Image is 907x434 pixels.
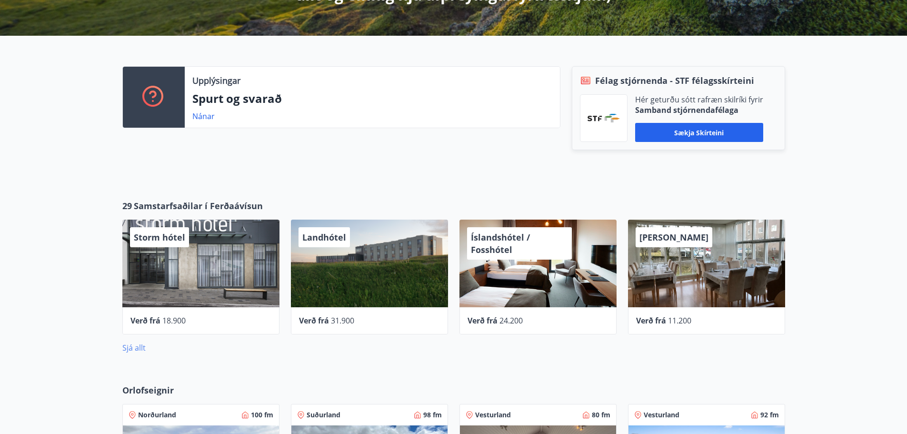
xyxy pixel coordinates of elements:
span: Suðurland [307,410,340,420]
span: Norðurland [138,410,176,420]
span: 80 fm [592,410,610,420]
span: Vesturland [644,410,679,420]
button: Sækja skírteini [635,123,763,142]
span: 92 fm [760,410,779,420]
span: Verð frá [299,315,329,326]
span: Samstarfsaðilar í Ferðaávísun [134,200,263,212]
span: 29 [122,200,132,212]
a: Nánar [192,111,215,121]
span: Orlofseignir [122,384,174,396]
span: 11.200 [668,315,691,326]
span: 100 fm [251,410,273,420]
span: 18.900 [162,315,186,326]
span: Verð frá [130,315,160,326]
p: Hér geturðu sótt rafræn skilríki fyrir [635,94,763,105]
span: Landhótel [302,232,346,243]
span: Storm hótel [134,232,185,243]
p: Samband stjórnendafélaga [635,105,763,115]
span: Félag stjórnenda - STF félagsskírteini [595,74,754,87]
span: Íslandshótel / Fosshótel [471,232,530,255]
p: Spurt og svarað [192,91,552,107]
span: 24.200 [499,315,523,326]
p: Upplýsingar [192,74,240,87]
span: 98 fm [423,410,442,420]
a: Sjá allt [122,343,146,353]
span: Verð frá [636,315,666,326]
span: Verð frá [468,315,498,326]
span: [PERSON_NAME] [639,232,708,243]
span: Vesturland [475,410,511,420]
span: 31.900 [331,315,354,326]
img: vjCaq2fThgY3EUYqSgpjEiBg6WP39ov69hlhuPVN.png [588,114,620,122]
